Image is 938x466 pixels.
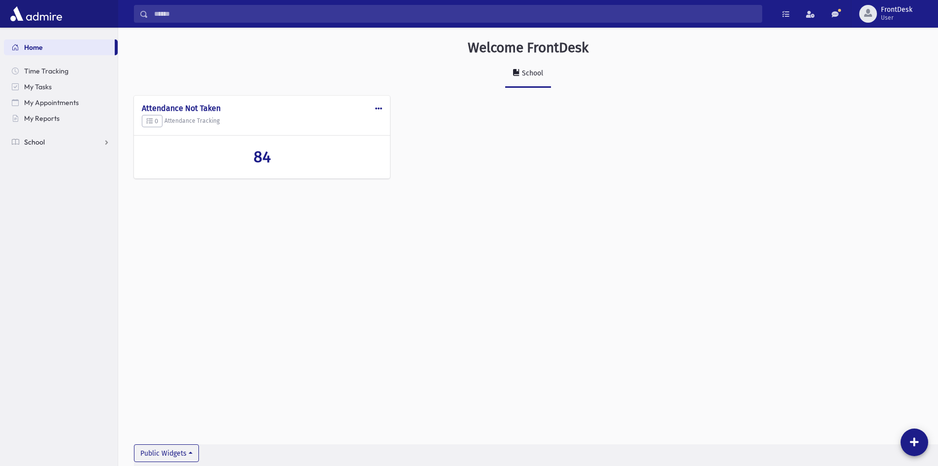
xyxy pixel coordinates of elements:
[254,147,271,166] span: 84
[146,117,158,125] span: 0
[148,5,762,23] input: Search
[24,138,45,146] span: School
[142,147,382,166] a: 84
[8,4,65,24] img: AdmirePro
[4,63,118,79] a: Time Tracking
[4,95,118,110] a: My Appointments
[505,60,551,88] a: School
[24,82,52,91] span: My Tasks
[142,104,382,113] h4: Attendance Not Taken
[4,110,118,126] a: My Reports
[520,69,543,77] div: School
[24,67,68,75] span: Time Tracking
[24,43,43,52] span: Home
[468,39,588,56] h3: Welcome FrontDesk
[4,134,118,150] a: School
[881,6,912,14] span: FrontDesk
[4,79,118,95] a: My Tasks
[142,115,382,128] h5: Attendance Tracking
[142,115,162,128] button: 0
[4,39,115,55] a: Home
[24,98,79,107] span: My Appointments
[134,444,199,462] button: Public Widgets
[881,14,912,22] span: User
[24,114,60,123] span: My Reports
